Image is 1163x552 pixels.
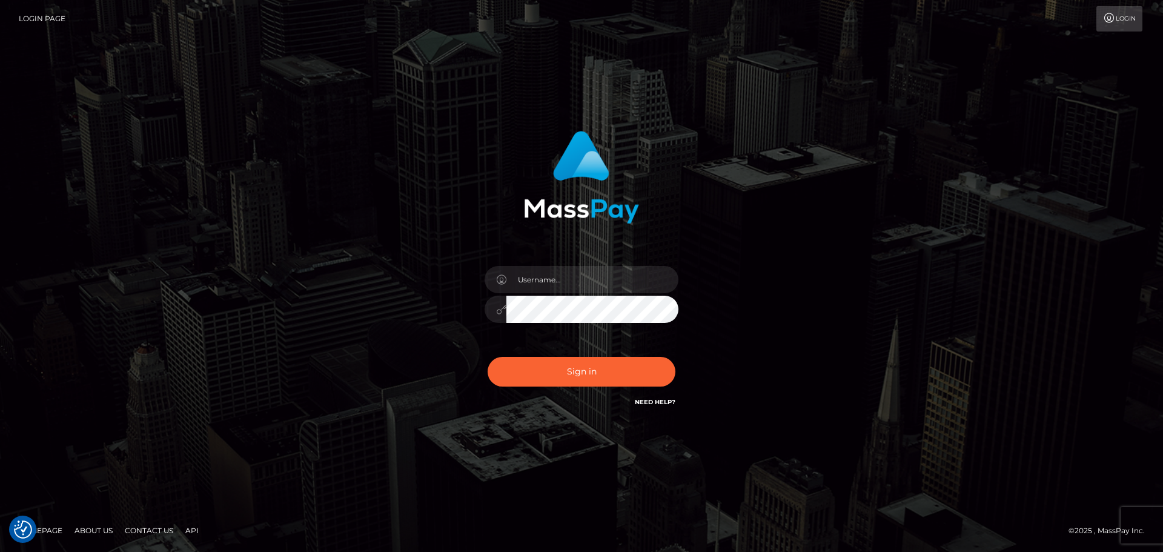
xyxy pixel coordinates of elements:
[70,521,118,540] a: About Us
[488,357,675,387] button: Sign in
[524,131,639,224] img: MassPay Login
[181,521,204,540] a: API
[14,520,32,539] button: Consent Preferences
[19,6,65,32] a: Login Page
[14,520,32,539] img: Revisit consent button
[1069,524,1154,537] div: © 2025 , MassPay Inc.
[13,521,67,540] a: Homepage
[635,398,675,406] a: Need Help?
[506,266,678,293] input: Username...
[1096,6,1142,32] a: Login
[120,521,178,540] a: Contact Us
